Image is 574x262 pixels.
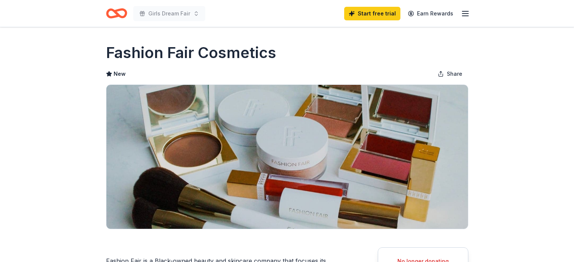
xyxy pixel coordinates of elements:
[106,85,468,229] img: Image for Fashion Fair Cosmetics
[133,6,205,21] button: Girls Dream Fair
[447,69,462,78] span: Share
[148,9,190,18] span: Girls Dream Fair
[432,66,468,81] button: Share
[114,69,126,78] span: New
[106,5,127,22] a: Home
[344,7,400,20] a: Start free trial
[106,42,276,63] h1: Fashion Fair Cosmetics
[403,7,458,20] a: Earn Rewards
